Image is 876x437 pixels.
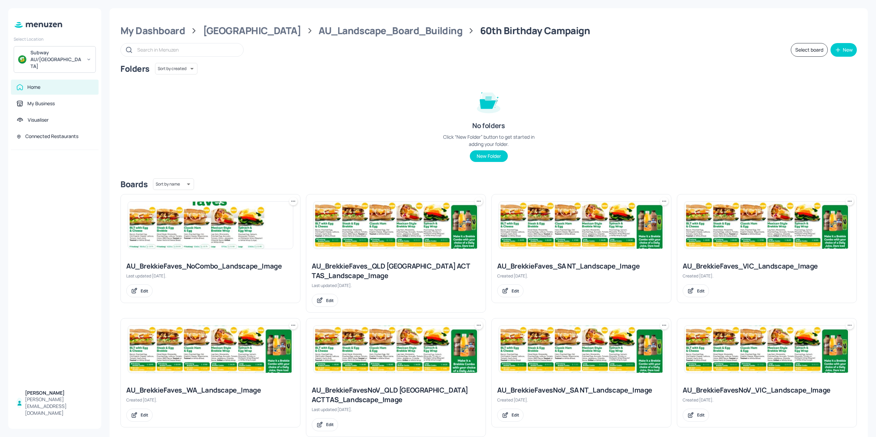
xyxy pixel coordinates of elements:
[25,396,93,416] div: [PERSON_NAME][EMAIL_ADDRESS][DOMAIN_NAME]
[126,385,295,395] div: AU_BrekkieFaves_WA_Landscape_Image
[14,36,96,42] div: Select Location
[470,150,508,162] button: New Folder
[512,412,519,418] div: Edit
[497,385,666,395] div: AU_BrekkieFavesNoV_SA NT_Landscape_Image
[697,288,705,294] div: Edit
[326,298,334,303] div: Edit
[120,179,147,190] div: Boards
[497,261,666,271] div: AU_BrekkieFaves_SA NT_Landscape_Image
[683,397,851,403] div: Created [DATE].
[312,385,480,405] div: AU_BrekkieFavesNoV_QLD [GEOGRAPHIC_DATA] ACT TAS_Landscape_Image
[497,397,666,403] div: Created [DATE].
[27,84,40,91] div: Home
[313,326,478,373] img: 2025-08-14-175514661442377zu8y18a7v.jpeg
[312,407,480,412] div: Last updated [DATE].
[312,261,480,281] div: AU_BrekkieFaves_QLD [GEOGRAPHIC_DATA] ACT TAS_Landscape_Image
[155,62,197,76] div: Sort by created
[437,133,540,148] div: Click “New Folder” button to get started in adding your folder.
[499,202,664,249] img: 2025-08-13-17550515790531wlu5d8p5b8.jpeg
[472,84,506,118] img: folder-empty
[18,55,26,64] img: avatar
[28,117,49,123] div: Visualiser
[128,202,293,249] img: 2025-08-15-17552292449181q1jp8lk993.jpeg
[27,100,55,107] div: My Business
[497,273,666,279] div: Created [DATE].
[683,385,851,395] div: AU_BrekkieFavesNoV_VIC_Landscape_Image
[319,25,462,37] div: AU_Landscape_Board_Building
[326,422,334,427] div: Edit
[843,47,853,52] div: New
[480,25,590,37] div: 60th Birthday Campaign
[684,326,849,373] img: 2025-08-13-1755052488882tu52zlxrh0d.jpeg
[791,43,828,57] button: Select board
[137,45,236,55] input: Search in Menuzen
[141,412,148,418] div: Edit
[684,202,849,249] img: 2025-08-13-17550515790531wlu5d8p5b8.jpeg
[830,43,857,57] button: New
[697,412,705,418] div: Edit
[313,202,478,249] img: 2025-08-13-1755052488882tu52zlxrh0d.jpeg
[141,288,148,294] div: Edit
[312,283,480,288] div: Last updated [DATE].
[25,390,93,396] div: [PERSON_NAME]
[499,326,664,373] img: 2025-08-13-1755052488882tu52zlxrh0d.jpeg
[512,288,519,294] div: Edit
[683,261,851,271] div: AU_BrekkieFaves_VIC_Landscape_Image
[30,49,82,70] div: Subway AU/[GEOGRAPHIC_DATA]
[128,326,293,373] img: 2025-08-13-17550515790531wlu5d8p5b8.jpeg
[203,25,301,37] div: [GEOGRAPHIC_DATA]
[126,261,295,271] div: AU_BrekkieFaves_NoCombo_Landscape_Image
[153,177,194,191] div: Sort by name
[126,397,295,403] div: Created [DATE].
[25,133,78,140] div: Connected Restaurants
[120,63,150,74] div: Folders
[472,121,505,131] div: No folders
[120,25,185,37] div: My Dashboard
[126,273,295,279] div: Last updated [DATE].
[683,273,851,279] div: Created [DATE].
